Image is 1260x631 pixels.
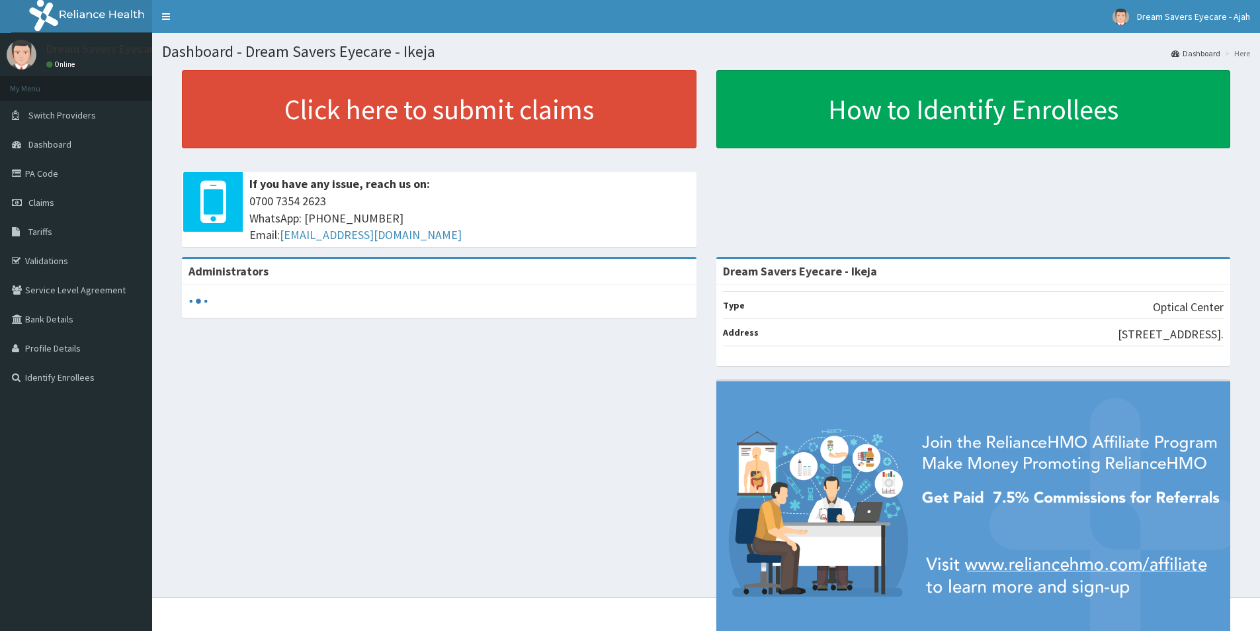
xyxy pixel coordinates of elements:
a: [EMAIL_ADDRESS][DOMAIN_NAME] [280,227,462,242]
li: Here [1222,48,1250,59]
span: Switch Providers [28,109,96,121]
b: Administrators [189,264,269,279]
a: Online [46,60,78,69]
p: [STREET_ADDRESS]. [1118,326,1224,343]
span: Claims [28,197,54,209]
p: Dream Savers Eyecare - Ajah [46,43,191,55]
p: Optical Center [1153,299,1224,316]
img: User Image [1113,9,1129,25]
a: How to Identify Enrollees [716,70,1231,148]
a: Dashboard [1171,48,1220,59]
span: 0700 7354 2623 WhatsApp: [PHONE_NUMBER] Email: [249,193,690,244]
span: Dream Savers Eyecare - Ajah [1137,11,1250,23]
a: Click here to submit claims [182,70,696,148]
strong: Dream Savers Eyecare - Ikeja [723,264,877,279]
b: Type [723,299,745,311]
b: Address [723,326,759,338]
img: User Image [7,40,36,70]
h1: Dashboard - Dream Savers Eyecare - Ikeja [162,43,1250,60]
span: Dashboard [28,138,71,150]
b: If you have any issue, reach us on: [249,176,430,191]
span: Tariffs [28,226,52,238]
svg: audio-loading [189,291,208,311]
